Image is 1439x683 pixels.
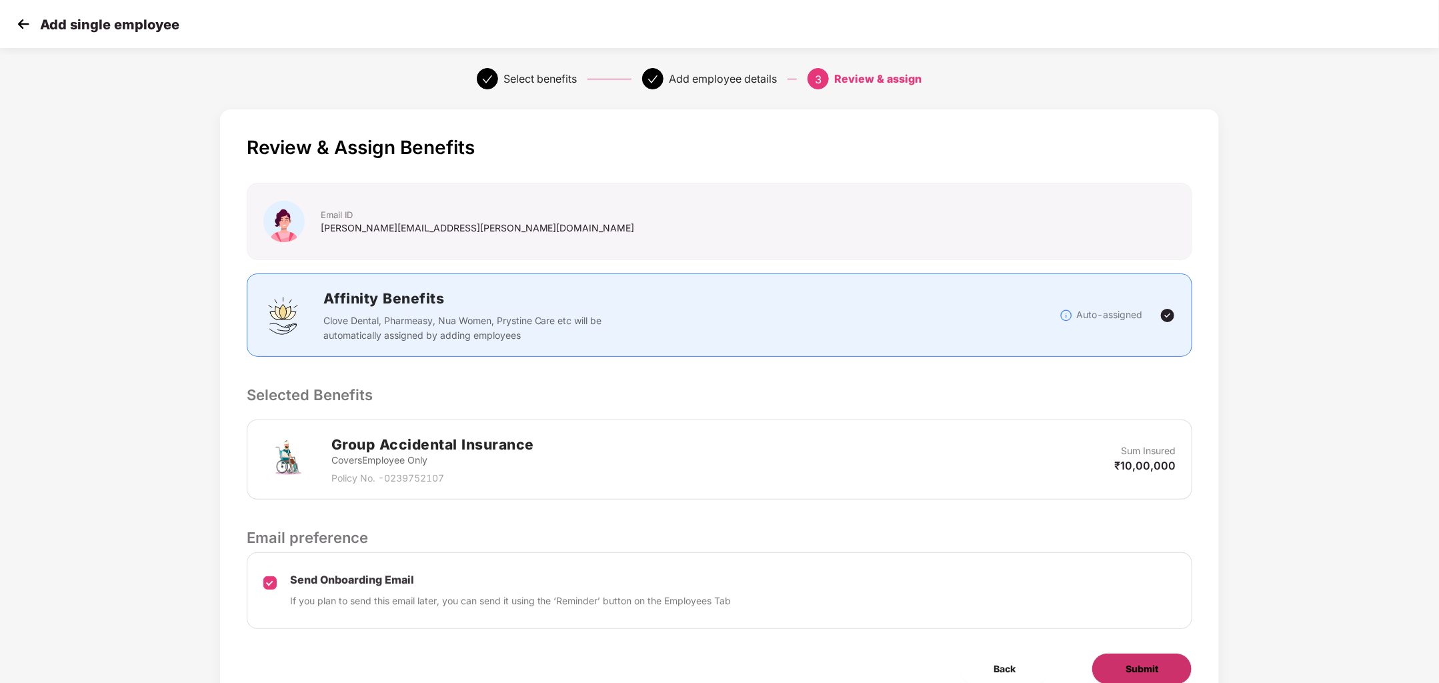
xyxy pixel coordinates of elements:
img: icon [263,201,305,242]
p: If you plan to send this email later, you can send it using the ‘Reminder’ button on the Employee... [290,594,732,608]
p: Review & Assign Benefits [247,136,1193,159]
p: Send Onboarding Email [290,573,732,587]
span: check [482,74,493,85]
div: Add employee details [669,68,777,89]
span: 3 [815,73,822,86]
div: [PERSON_NAME][EMAIL_ADDRESS][PERSON_NAME][DOMAIN_NAME] [321,221,635,234]
p: Policy No. - 0239752107 [331,471,534,486]
h2: Affinity Benefits [323,287,802,309]
div: Email ID [321,209,635,221]
div: Review & assign [834,68,922,89]
p: Auto-assigned [1076,307,1142,322]
div: Select benefits [503,68,577,89]
span: Submit [1126,662,1158,676]
p: Add single employee [40,17,179,33]
span: Back [994,662,1016,676]
p: Covers Employee Only [331,453,534,468]
h2: Group Accidental Insurance [331,434,534,456]
img: svg+xml;base64,PHN2ZyBpZD0iVGljay0yNHgyNCIgeG1sbnM9Imh0dHA6Ly93d3cudzMub3JnLzIwMDAvc3ZnIiB3aWR0aD... [1160,307,1176,323]
p: Email preference [247,526,1193,549]
p: Selected Benefits [247,384,1193,406]
img: svg+xml;base64,PHN2ZyB4bWxucz0iaHR0cDovL3d3dy53My5vcmcvMjAwMC9zdmciIHdpZHRoPSIzMCIgaGVpZ2h0PSIzMC... [13,14,33,34]
img: svg+xml;base64,PHN2ZyB4bWxucz0iaHR0cDovL3d3dy53My5vcmcvMjAwMC9zdmciIHdpZHRoPSI3MiIgaGVpZ2h0PSI3Mi... [263,436,311,484]
span: check [647,74,658,85]
p: ₹10,00,000 [1114,458,1176,473]
p: Sum Insured [1121,444,1176,458]
img: svg+xml;base64,PHN2ZyBpZD0iSW5mb18tXzMyeDMyIiBkYXRhLW5hbWU9IkluZm8gLSAzMngzMiIgeG1sbnM9Imh0dHA6Ly... [1060,309,1073,322]
p: Clove Dental, Pharmeasy, Nua Women, Prystine Care etc will be automatically assigned by adding em... [323,313,611,343]
img: svg+xml;base64,PHN2ZyBpZD0iQWZmaW5pdHlfQmVuZWZpdHMiIGRhdGEtbmFtZT0iQWZmaW5pdHkgQmVuZWZpdHMiIHhtbG... [263,295,303,335]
